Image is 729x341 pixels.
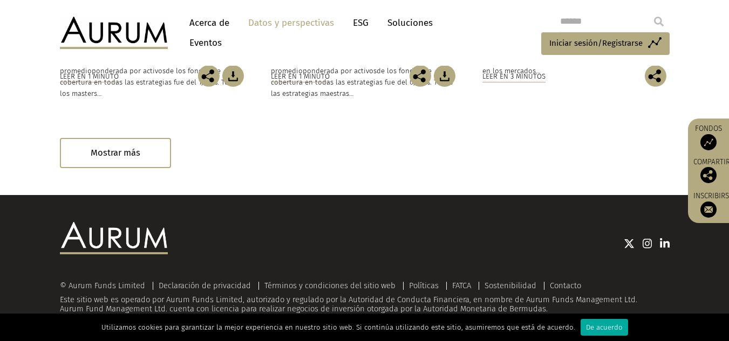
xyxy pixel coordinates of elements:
font: Soluciones [387,17,433,29]
a: Datos y perspectivas [243,13,339,33]
font: Datos y perspectivas [248,17,334,29]
font: Acerca de [189,17,229,29]
input: Submit [648,11,670,32]
img: Comparte esta publicación [410,65,431,87]
a: Términos y condiciones del sitio web [264,281,396,290]
img: Descargar artículo [222,65,244,87]
img: Icono de Twitter [624,238,635,249]
font: © Aurum Funds Limited [60,281,145,290]
a: Iniciar sesión/Registrarse [541,32,670,55]
font: de los fondos de cobertura en todas las estrategias fue del 1,50 %. Todos los masters… [60,67,241,98]
font: Utilizamos cookies para garantizar la mejor experiencia en nuestro sitio web. Si continúa utiliza... [101,323,575,331]
font: Mostrar más [91,148,140,158]
a: ESG [348,13,374,33]
img: Suscríbete a nuestro boletín [700,201,717,218]
font: de los fondos de cobertura en todas las estrategias fue del 0,68 %. Todas las estrategias maestras… [271,67,453,98]
a: Acerca de [184,13,235,33]
font: Eventos [189,37,222,48]
a: Declaración de privacidad [159,281,251,290]
font: Leer en 3 minutos [482,72,546,80]
img: Oro [60,17,168,49]
img: Logotipo de Aurum [60,222,168,254]
font: Leer en 1 minuto [271,72,330,80]
font: De acuerdo [586,323,623,331]
img: Comparte esta publicación [700,167,717,183]
img: Descargar artículo [434,65,455,87]
font: Aurum Fund Management Ltd. cuenta con licencia para realizar negocios de inversión otorgada por l... [60,304,548,314]
a: Contacto [550,281,581,290]
a: FATCA [452,281,471,290]
img: Acceso a fondos [700,134,717,150]
img: Icono de Linkedin [660,238,670,249]
img: Comparte esta publicación [645,65,666,87]
a: Políticas [409,281,439,290]
font: Este sitio web es operado por Aurum Funds Limited, autorizado y regulado por la Autoridad de Cond... [60,295,637,304]
font: Leer en 1 minuto [60,72,119,80]
font: Fondos [695,124,722,133]
font: Iniciar sesión/Registrarse [549,38,643,48]
a: Soluciones [382,13,438,33]
a: Fondos [693,124,724,150]
font: ponderada por activos [303,67,377,75]
img: Comparte esta publicación [198,65,220,87]
img: Icono de Instagram [643,238,652,249]
a: Eventos [184,33,222,53]
a: Sostenibilidad [485,281,536,290]
font: ponderada por activos [92,67,166,75]
font: ESG [353,17,369,29]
